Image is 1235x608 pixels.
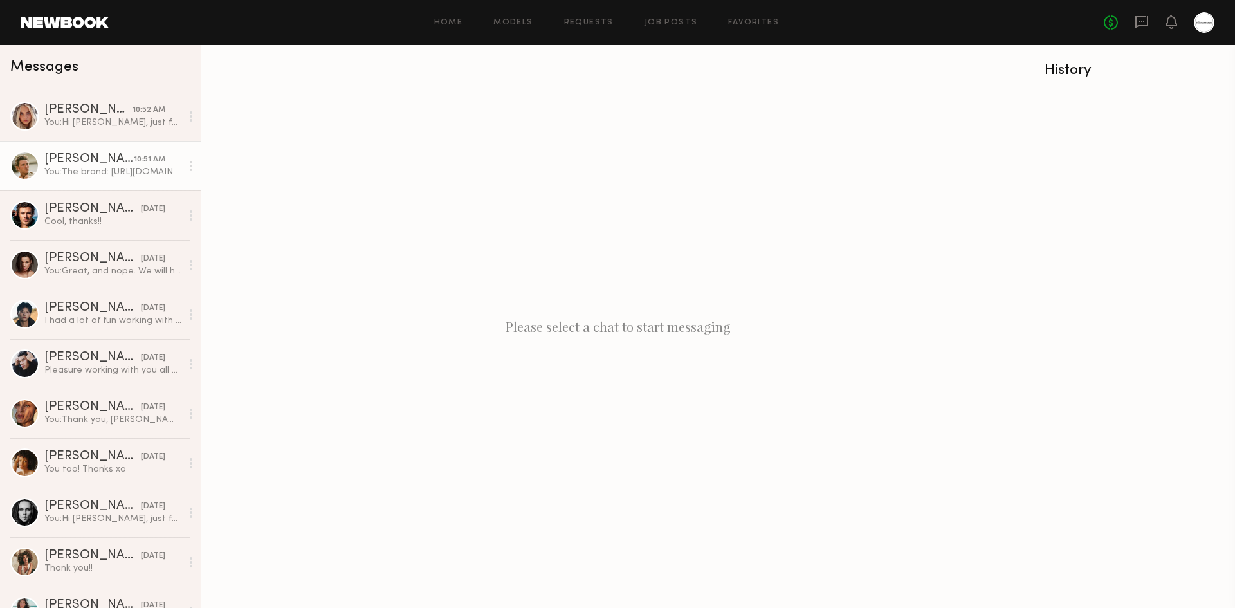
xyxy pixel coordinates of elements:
div: [PERSON_NAME] [44,401,141,414]
div: [PERSON_NAME] [44,153,134,166]
div: [DATE] [141,352,165,364]
div: [DATE] [141,401,165,414]
div: [PERSON_NAME] [44,500,141,513]
a: Job Posts [645,19,698,27]
div: [DATE] [141,302,165,315]
div: [PERSON_NAME] [44,351,141,364]
div: You too! Thanks xo [44,463,181,475]
div: [PERSON_NAME] [44,203,141,216]
div: [PERSON_NAME] [44,450,141,463]
a: Home [434,19,463,27]
div: You: Great, and nope. We will have a hair/makeup artist! [44,265,181,277]
span: Messages [10,60,78,75]
div: [DATE] [141,203,165,216]
div: History [1045,63,1225,78]
div: [DATE] [141,253,165,265]
a: Models [493,19,533,27]
div: I had a lot of fun working with you and the team [DATE]. Thank you for the opportunity! [44,315,181,327]
div: 10:51 AM [134,154,165,166]
a: Favorites [728,19,779,27]
div: [PERSON_NAME] [44,104,133,116]
div: You: Hi [PERSON_NAME], just following up on this. Are you interested? [44,116,181,129]
div: 10:52 AM [133,104,165,116]
div: Thank you!! [44,562,181,575]
div: [PERSON_NAME] [44,252,141,265]
div: [DATE] [141,550,165,562]
a: Requests [564,19,614,27]
div: Pleasure working with you all had a blast! [44,364,181,376]
div: Cool, thanks!! [44,216,181,228]
div: [PERSON_NAME] [44,302,141,315]
div: You: The brand: [URL][DOMAIN_NAME] [URL][DOMAIN_NAME] [44,166,181,178]
div: You: Hi [PERSON_NAME], just following up. Does this work for you? [44,513,181,525]
div: [PERSON_NAME] [44,549,141,562]
div: You: Thank you, [PERSON_NAME]! [44,414,181,426]
div: [DATE] [141,451,165,463]
div: [DATE] [141,501,165,513]
div: Please select a chat to start messaging [201,45,1034,608]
